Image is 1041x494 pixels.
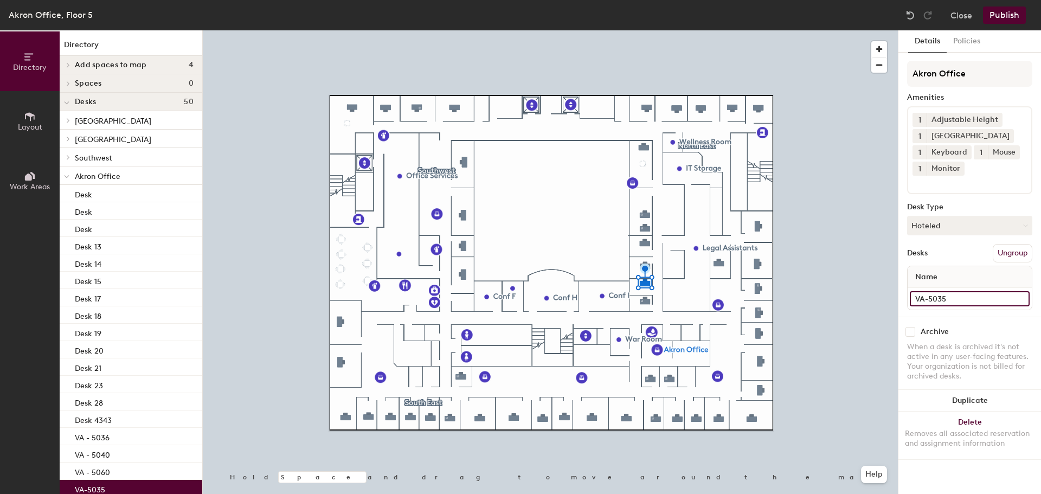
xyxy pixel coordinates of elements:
button: Ungroup [993,244,1032,262]
span: 1 [918,131,921,142]
button: Details [908,30,947,53]
button: 1 [974,145,988,159]
button: 1 [913,162,927,176]
button: Duplicate [898,390,1041,412]
div: [GEOGRAPHIC_DATA] [927,129,1014,143]
p: Desk [75,222,92,234]
p: Desk 20 [75,343,104,356]
p: Desk 14 [75,256,101,269]
div: Monitor [927,162,965,176]
p: VA - 5060 [75,465,110,477]
button: 1 [913,113,927,127]
p: Desk [75,204,92,217]
div: Keyboard [927,145,972,159]
div: Archive [921,328,949,336]
span: Spaces [75,79,102,88]
button: Close [950,7,972,24]
span: Work Areas [10,182,50,191]
div: Desk Type [907,203,1032,211]
span: [GEOGRAPHIC_DATA] [75,135,151,144]
p: Desk 4343 [75,413,112,425]
span: Akron Office [75,172,120,181]
button: DeleteRemoves all associated reservation and assignment information [898,412,1041,459]
button: Help [861,466,887,483]
span: 1 [918,163,921,175]
span: 1 [918,114,921,126]
button: Publish [983,7,1026,24]
p: Desk 13 [75,239,101,252]
div: Mouse [988,145,1020,159]
span: Layout [18,123,42,132]
p: Desk 28 [75,395,103,408]
span: [GEOGRAPHIC_DATA] [75,117,151,126]
button: Policies [947,30,987,53]
span: 1 [980,147,982,158]
div: Amenities [907,93,1032,102]
span: Add spaces to map [75,61,147,69]
input: Unnamed desk [910,291,1030,306]
div: Akron Office, Floor 5 [9,8,93,22]
p: VA - 5040 [75,447,110,460]
p: Desk 21 [75,361,101,373]
span: 1 [918,147,921,158]
p: Desk 17 [75,291,101,304]
div: Removes all associated reservation and assignment information [905,429,1034,448]
div: Desks [907,249,928,258]
span: Southwest [75,153,112,163]
span: Desks [75,98,96,106]
p: Desk 23 [75,378,103,390]
img: Redo [922,10,933,21]
span: Directory [13,63,47,72]
button: 1 [913,129,927,143]
p: Desk [75,187,92,200]
span: 50 [184,98,194,106]
p: VA - 5036 [75,430,110,442]
p: Desk 18 [75,309,101,321]
span: 4 [189,61,194,69]
div: When a desk is archived it's not active in any user-facing features. Your organization is not bil... [907,342,1032,381]
div: Adjustable Height [927,113,1003,127]
p: Desk 15 [75,274,101,286]
span: Name [910,267,943,287]
img: Undo [905,10,916,21]
h1: Directory [60,39,202,56]
p: Desk 19 [75,326,101,338]
span: 0 [189,79,194,88]
button: Hoteled [907,216,1032,235]
button: 1 [913,145,927,159]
